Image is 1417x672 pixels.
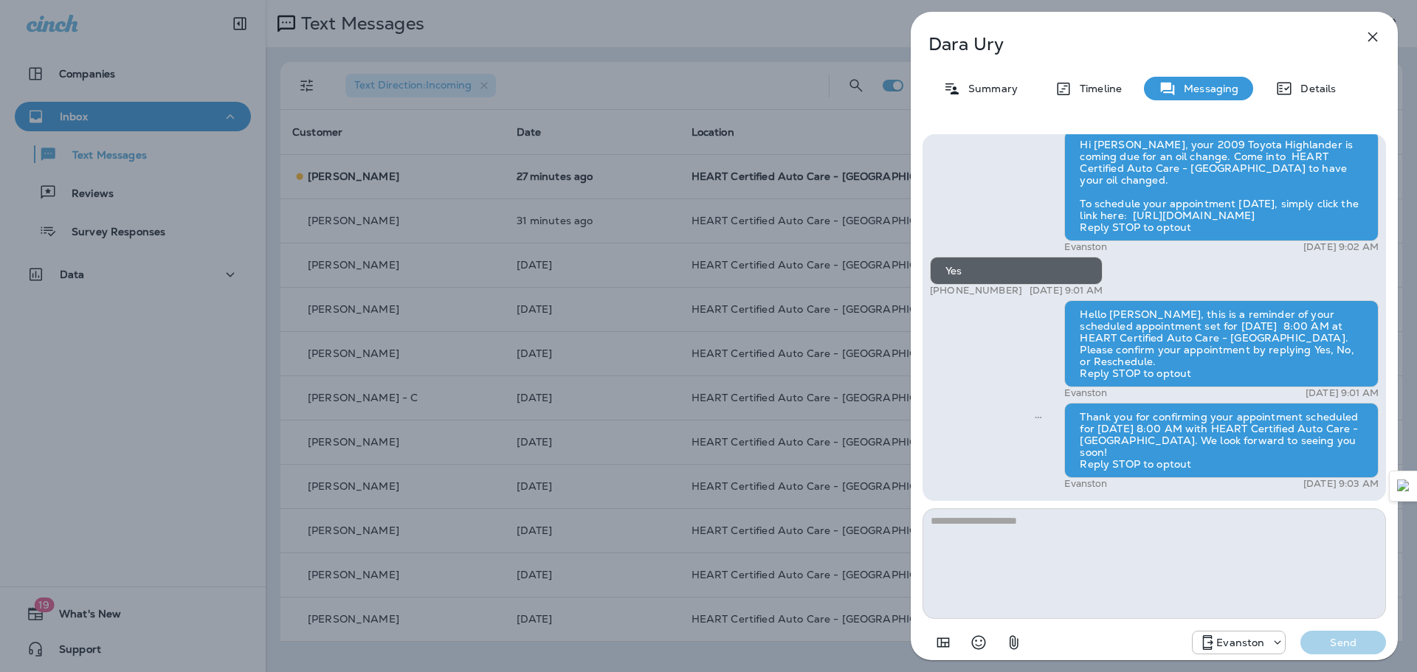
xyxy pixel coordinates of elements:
[1216,637,1264,648] p: Evanston
[961,83,1018,94] p: Summary
[1064,300,1379,387] div: Hello [PERSON_NAME], this is a reminder of your scheduled appointment set for [DATE] 8:00 AM at H...
[1035,409,1042,423] span: Sent
[1064,241,1107,253] p: Evanston
[1030,285,1103,297] p: [DATE] 9:01 AM
[1064,131,1379,241] div: Hi [PERSON_NAME], your 2009 Toyota Highlander is coming due for an oil change. Come into HEART Ce...
[1293,83,1336,94] p: Details
[928,34,1331,55] p: Dara Ury
[1064,478,1107,490] p: Evanston
[1303,478,1379,490] p: [DATE] 9:03 AM
[930,285,1022,297] p: [PHONE_NUMBER]
[930,257,1103,285] div: Yes
[1176,83,1238,94] p: Messaging
[1072,83,1122,94] p: Timeline
[964,628,993,657] button: Select an emoji
[1397,479,1410,493] img: Detect Auto
[928,628,958,657] button: Add in a premade template
[1303,241,1379,253] p: [DATE] 9:02 AM
[1193,634,1285,651] div: +1 (847) 892-1225
[1306,387,1379,399] p: [DATE] 9:01 AM
[1064,403,1379,478] div: Thank you for confirming your appointment scheduled for [DATE] 8:00 AM with HEART Certified Auto ...
[1064,387,1107,399] p: Evanston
